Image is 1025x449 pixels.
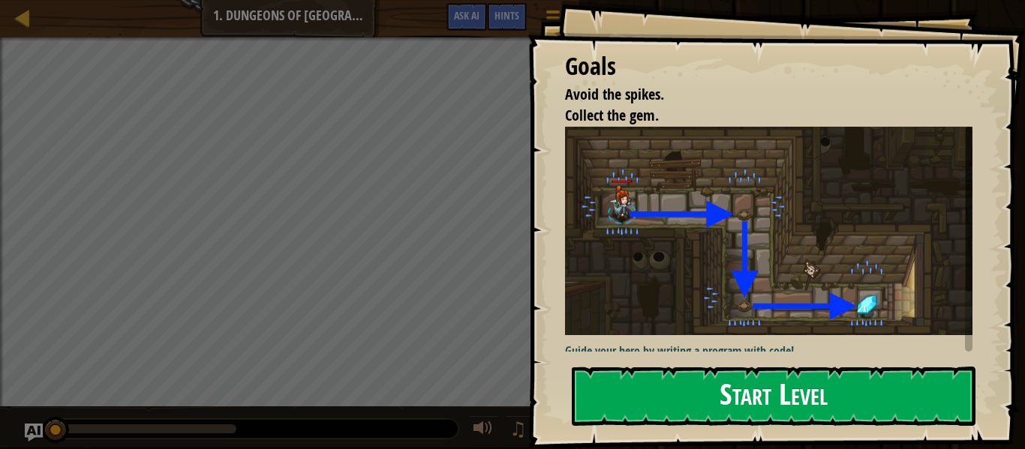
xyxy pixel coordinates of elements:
[506,415,534,446] button: ♫
[509,418,526,440] span: ♫
[446,3,487,31] button: Ask AI
[25,424,43,442] button: Ask AI
[572,367,975,426] button: Start Level
[565,84,664,104] span: Avoid the spikes.
[565,49,972,84] div: Goals
[546,105,969,127] li: Collect the gem.
[565,343,972,360] p: Guide your hero by writing a program with code!
[565,127,972,335] img: Dungeons of kithgard
[546,84,969,106] li: Avoid the spikes.
[494,8,519,22] span: Hints
[454,8,479,22] span: Ask AI
[468,415,498,446] button: Adjust volume
[565,105,659,125] span: Collect the gem.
